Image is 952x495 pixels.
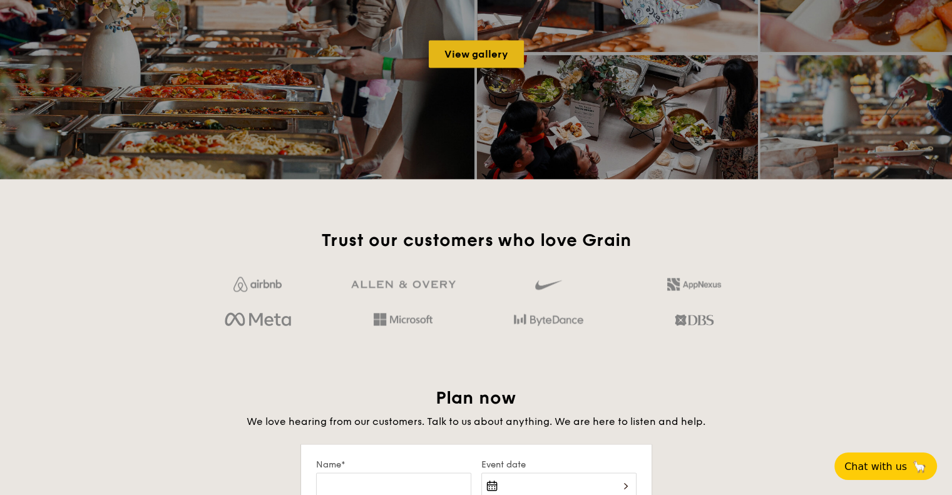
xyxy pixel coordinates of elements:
[316,459,471,470] label: Name*
[675,309,713,330] img: dbs.a5bdd427.png
[514,309,583,330] img: bytedance.dc5c0c88.png
[351,280,456,288] img: GRg3jHAAAAABJRU5ErkJggg==
[912,459,927,474] span: 🦙
[535,274,561,295] img: gdlseuq06himwAAAABJRU5ErkJggg==
[190,229,762,252] h2: Trust our customers who love Grain
[481,459,637,470] label: Event date
[429,40,524,68] a: View gallery
[233,277,282,292] img: Jf4Dw0UUCKFd4aYAAAAASUVORK5CYII=
[436,387,516,409] span: Plan now
[247,416,705,427] span: We love hearing from our customers. Talk to us about anything. We are here to listen and help.
[225,309,290,330] img: meta.d311700b.png
[834,452,937,480] button: Chat with us🦙
[667,278,721,290] img: 2L6uqdT+6BmeAFDfWP11wfMG223fXktMZIL+i+lTG25h0NjUBKOYhdW2Kn6T+C0Q7bASH2i+1JIsIulPLIv5Ss6l0e291fRVW...
[374,313,432,325] img: Hd4TfVa7bNwuIo1gAAAAASUVORK5CYII=
[844,461,907,472] span: Chat with us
